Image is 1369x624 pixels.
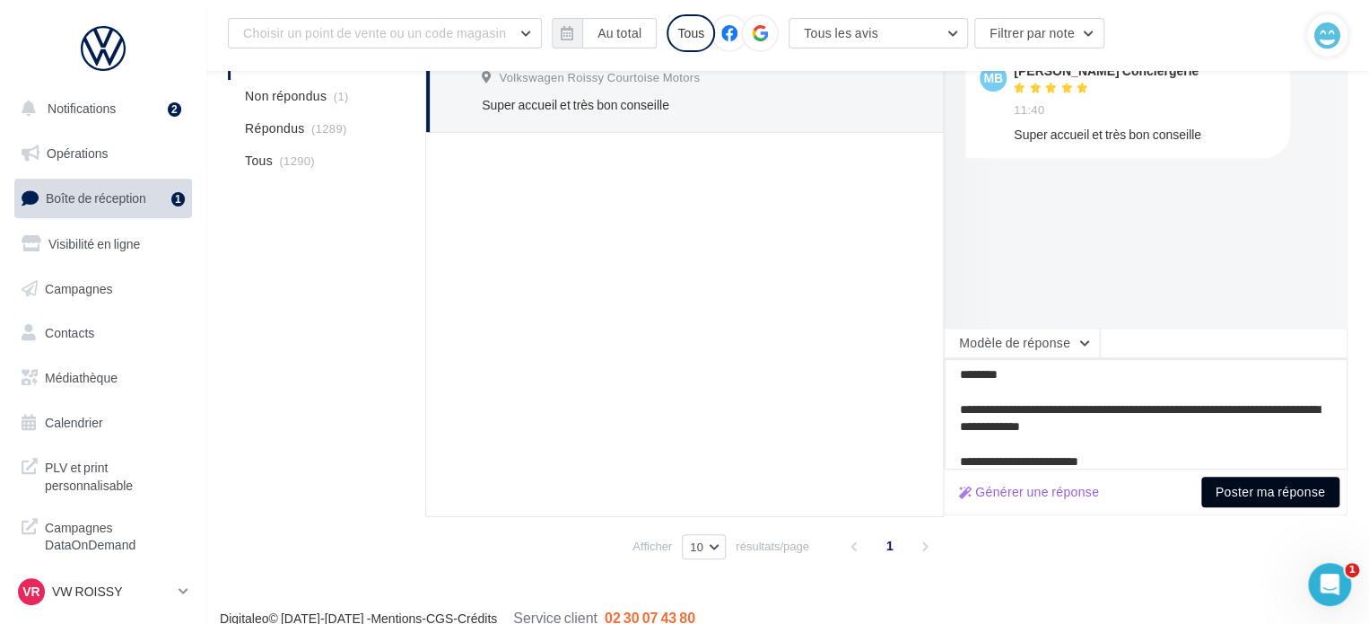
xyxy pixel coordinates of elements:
div: [PERSON_NAME] Conciergerie [1014,65,1199,77]
button: Au total [582,18,657,48]
div: Super accueil et très bon conseille [482,96,811,114]
span: (1290) [279,154,315,168]
span: Campagnes DataOnDemand [45,515,185,554]
div: 1 [171,192,185,207]
span: Afficher [632,538,672,555]
a: Opérations [11,135,196,172]
button: Au total [552,18,657,48]
a: PLV et print personnalisable [11,448,196,501]
button: Tous les avis [789,18,968,48]
span: Notifications [48,101,116,116]
span: Tous [245,152,273,170]
span: 10 [690,540,703,554]
span: Tous les avis [804,25,878,40]
span: (1289) [311,121,347,136]
p: VW ROISSY [52,583,171,601]
span: Non répondus [245,87,327,105]
span: Médiathèque [45,370,118,385]
span: Campagnes [45,280,113,295]
iframe: Intercom live chat [1308,563,1351,606]
a: Visibilité en ligne [11,225,196,263]
div: 2 [168,102,181,117]
button: Filtrer par note [974,18,1104,48]
span: (1) [334,89,349,103]
a: VR VW ROISSY [14,575,192,609]
button: Notifications 2 [11,90,188,127]
div: Super accueil et très bon conseille [1014,126,1276,144]
button: Modèle de réponse [944,328,1100,358]
span: 11:40 [1014,102,1044,119]
span: MB [983,69,1003,87]
span: Contacts [45,325,94,340]
span: Répondus [245,119,305,137]
span: Calendrier [45,415,103,430]
span: PLV et print personnalisable [45,455,185,494]
span: 1 [1345,563,1359,577]
span: Volkswagen Roissy Courtoise Motors [499,70,700,86]
a: Contacts [11,314,196,352]
button: Générer une réponse [952,481,1106,503]
div: Tous [667,14,715,52]
span: VR [22,583,39,601]
span: résultats/page [736,538,809,555]
button: Choisir un point de vente ou un code magasin [228,18,542,48]
button: Poster ma réponse [1201,477,1339,507]
a: Médiathèque [11,359,196,397]
span: Opérations [47,145,108,161]
a: Boîte de réception1 [11,179,196,217]
span: 1 [876,532,904,560]
span: Choisir un point de vente ou un code magasin [243,25,506,40]
span: Visibilité en ligne [48,236,140,251]
button: 10 [682,534,726,559]
a: Campagnes [11,270,196,308]
a: Campagnes DataOnDemand [11,508,196,561]
span: Boîte de réception [46,190,146,206]
a: Calendrier [11,404,196,442]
